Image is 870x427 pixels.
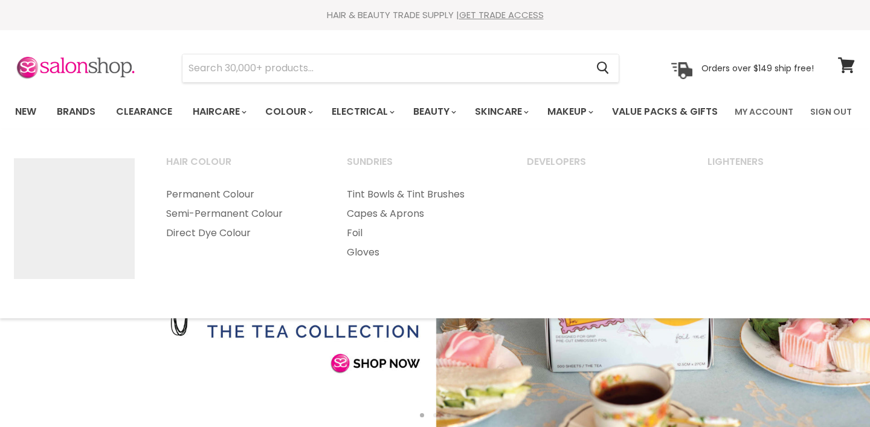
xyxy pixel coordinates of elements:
a: Sign Out [803,99,859,124]
a: Sundries [332,152,510,182]
a: Skincare [466,99,536,124]
li: Page dot 2 [433,413,437,417]
a: Beauty [404,99,463,124]
a: Gloves [332,243,510,262]
a: Haircare [184,99,254,124]
li: Page dot 1 [420,413,424,417]
a: Developers [512,152,690,182]
a: Direct Dye Colour [151,223,329,243]
button: Search [587,54,619,82]
a: Semi-Permanent Colour [151,204,329,223]
a: Foil [332,223,510,243]
a: Hair Colour [151,152,329,182]
a: Brands [48,99,105,124]
li: Page dot 3 [446,413,451,417]
a: Electrical [323,99,402,124]
a: Colour [256,99,320,124]
a: My Account [727,99,801,124]
a: Value Packs & Gifts [603,99,727,124]
a: New [6,99,45,124]
ul: Main menu [6,94,727,129]
a: Makeup [538,99,601,124]
a: Tint Bowls & Tint Brushes [332,185,510,204]
a: GET TRADE ACCESS [459,8,544,21]
input: Search [182,54,587,82]
a: Clearance [107,99,181,124]
p: Orders over $149 ship free! [701,62,814,73]
a: Capes & Aprons [332,204,510,223]
ul: Main menu [151,185,329,243]
ul: Main menu [332,185,510,262]
a: Permanent Colour [151,185,329,204]
form: Product [182,54,619,83]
